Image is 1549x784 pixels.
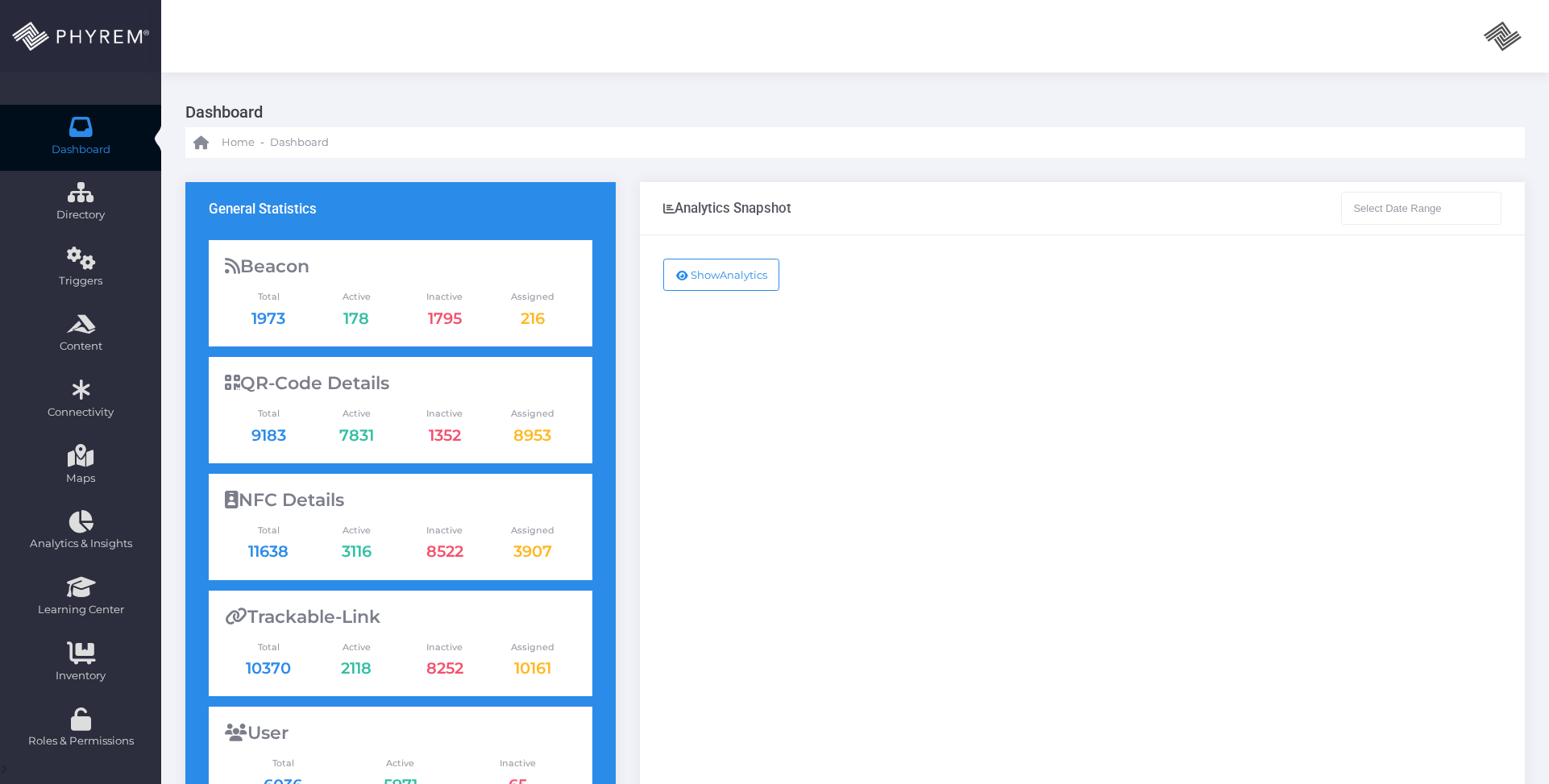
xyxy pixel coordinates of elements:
[459,757,577,770] span: Inactive
[225,607,577,628] div: Trackable-Link
[225,256,577,277] div: Beacon
[663,200,791,216] div: Analytics Snapshot
[193,127,255,158] a: Home
[343,309,369,328] a: 178
[339,425,374,445] a: 7831
[313,524,401,537] span: Active
[514,658,551,678] a: 10161
[225,524,313,537] span: Total
[342,757,459,770] span: Active
[429,425,461,445] a: 1352
[10,733,151,749] span: Roles & Permissions
[209,201,317,217] h3: General Statistics
[10,338,151,355] span: Content
[270,135,329,151] span: Dashboard
[426,541,463,561] a: 8522
[401,524,488,537] span: Inactive
[488,407,576,421] span: Assigned
[10,602,151,618] span: Learning Center
[251,309,285,328] a: 1973
[248,541,289,561] a: 11638
[10,536,151,552] span: Analytics & Insights
[313,290,401,304] span: Active
[342,541,372,561] a: 3116
[401,641,488,654] span: Inactive
[270,127,329,158] a: Dashboard
[225,641,313,654] span: Total
[1341,192,1502,224] input: Select Date Range
[513,425,551,445] a: 8953
[341,658,372,678] a: 2118
[225,407,313,421] span: Total
[251,425,286,445] a: 9183
[521,309,545,328] a: 216
[10,404,151,421] span: Connectivity
[313,641,401,654] span: Active
[488,524,576,537] span: Assigned
[428,309,462,328] a: 1795
[401,290,488,304] span: Inactive
[488,290,576,304] span: Assigned
[225,757,343,770] span: Total
[513,541,552,561] a: 3907
[225,723,577,744] div: User
[401,407,488,421] span: Inactive
[488,641,576,654] span: Assigned
[52,142,110,158] span: Dashboard
[10,207,151,223] span: Directory
[10,668,151,684] span: Inventory
[225,290,313,304] span: Total
[10,273,151,289] span: Triggers
[66,471,95,487] span: Maps
[185,97,1513,127] h3: Dashboard
[246,658,291,678] a: 10370
[691,268,720,281] span: Show
[426,658,463,678] a: 8252
[222,135,255,151] span: Home
[258,135,267,151] li: -
[663,259,780,291] button: ShowAnalytics
[225,490,577,511] div: NFC Details
[313,407,401,421] span: Active
[225,373,577,394] div: QR-Code Details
